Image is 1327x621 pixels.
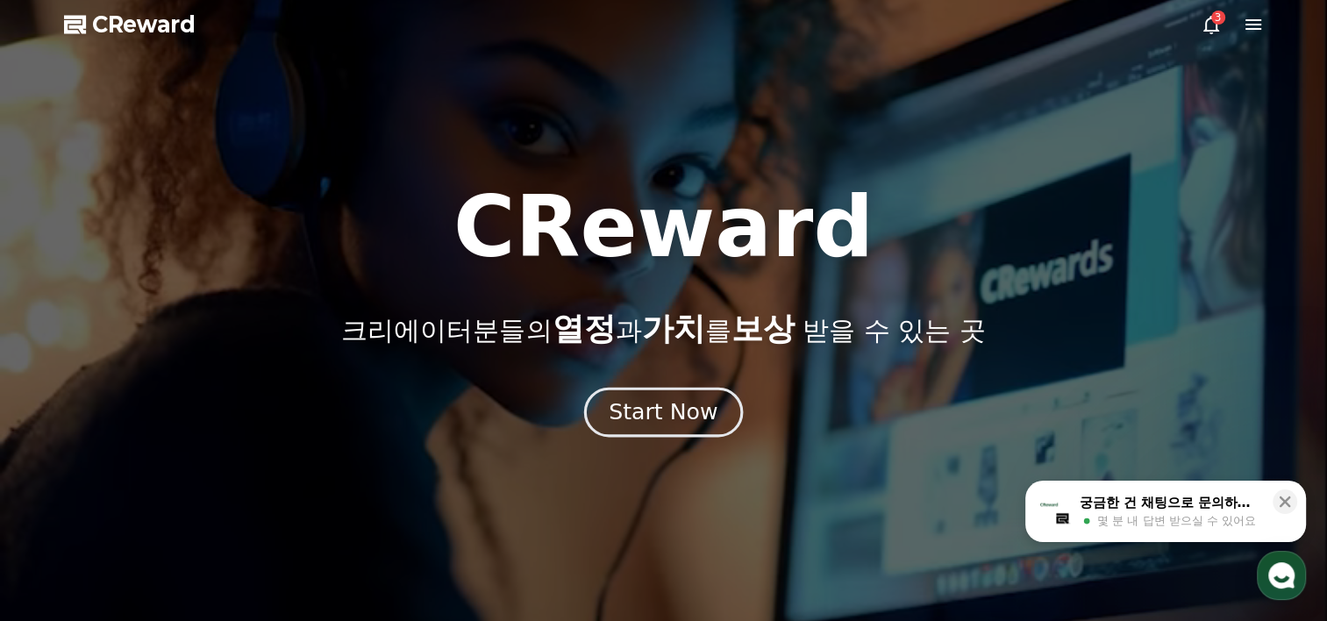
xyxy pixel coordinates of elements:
h1: CReward [453,185,874,269]
span: 설정 [271,502,292,516]
a: Start Now [588,406,739,423]
span: CReward [92,11,196,39]
div: 3 [1211,11,1225,25]
span: 홈 [55,502,66,516]
a: 설정 [226,475,337,519]
a: 홈 [5,475,116,519]
span: 가치 [641,310,704,346]
button: Start Now [584,388,743,438]
a: CReward [64,11,196,39]
span: 열정 [552,310,615,346]
a: 3 [1201,14,1222,35]
div: Start Now [609,397,717,427]
a: 대화 [116,475,226,519]
span: 보상 [731,310,794,346]
p: 크리에이터분들의 과 를 받을 수 있는 곳 [341,311,985,346]
span: 대화 [161,503,182,517]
